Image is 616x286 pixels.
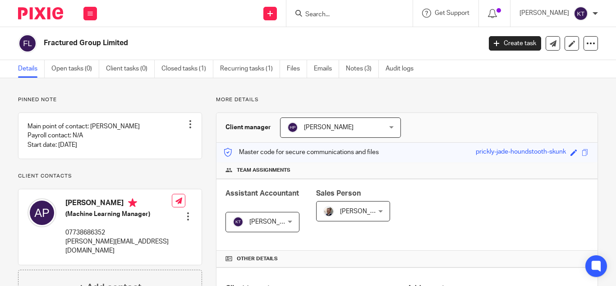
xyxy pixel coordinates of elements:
[340,208,390,215] span: [PERSON_NAME]
[65,228,172,237] p: 07738686352
[106,60,155,78] a: Client tasks (0)
[519,9,569,18] p: [PERSON_NAME]
[18,96,202,103] p: Pinned note
[233,216,244,227] img: svg%3E
[44,38,389,48] h2: Fractured Group Limited
[237,167,290,174] span: Team assignments
[18,34,37,53] img: svg%3E
[287,122,298,133] img: svg%3E
[225,190,299,197] span: Assistant Accountant
[287,60,307,78] a: Files
[386,60,420,78] a: Audit logs
[18,60,45,78] a: Details
[18,173,202,180] p: Client contacts
[476,147,566,158] div: prickly-jade-houndstooth-skunk
[128,198,137,207] i: Primary
[435,10,469,16] span: Get Support
[28,198,56,227] img: svg%3E
[225,123,271,132] h3: Client manager
[18,7,63,19] img: Pixie
[65,237,172,256] p: [PERSON_NAME][EMAIL_ADDRESS][DOMAIN_NAME]
[249,219,299,225] span: [PERSON_NAME]
[65,210,172,219] h5: (Machine Learning Manager)
[574,6,588,21] img: svg%3E
[223,148,379,157] p: Master code for secure communications and files
[220,60,280,78] a: Recurring tasks (1)
[216,96,598,103] p: More details
[316,190,361,197] span: Sales Person
[51,60,99,78] a: Open tasks (0)
[237,255,278,263] span: Other details
[161,60,213,78] a: Closed tasks (1)
[314,60,339,78] a: Emails
[346,60,379,78] a: Notes (3)
[304,11,386,19] input: Search
[323,206,334,217] img: Matt%20Circle.png
[489,36,541,51] a: Create task
[65,198,172,210] h4: [PERSON_NAME]
[304,124,354,131] span: [PERSON_NAME]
